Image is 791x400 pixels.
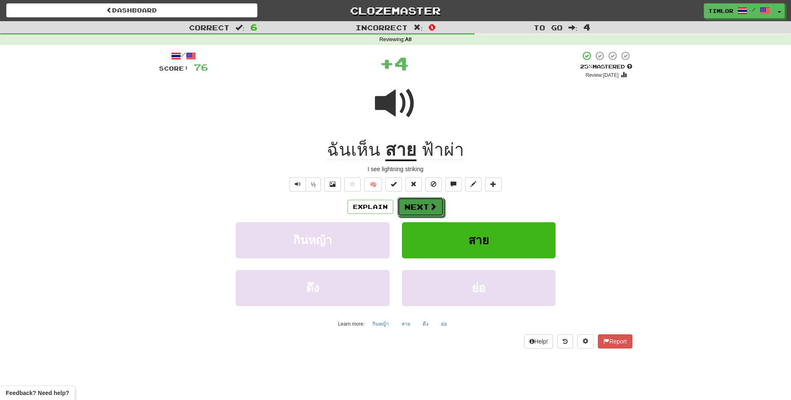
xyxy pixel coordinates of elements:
[580,63,593,70] span: 25 %
[236,222,389,258] button: กินหญ้า
[189,23,230,32] span: Correct
[293,234,332,247] span: กินหญ้า
[414,24,423,31] span: :
[402,270,556,306] button: ย่อ
[580,63,632,71] div: Mastered
[445,177,462,191] button: Discuss sentence (alt+u)
[704,3,774,18] a: timlor /
[324,177,341,191] button: Show image (alt+x)
[598,334,632,348] button: Report
[236,270,389,306] button: ดึง
[385,140,416,161] u: สาย
[364,177,382,191] button: 🧠
[568,24,578,31] span: :
[752,7,756,12] span: /
[421,140,464,160] span: ฟ้าผ่า
[468,234,489,247] span: สาย
[380,51,394,76] span: +
[194,62,208,72] span: 76
[306,177,321,191] button: ½
[235,24,245,31] span: :
[6,3,257,17] a: Dashboard
[585,72,619,78] small: Review: [DATE]
[344,177,361,191] button: Favorite sentence (alt+f)
[306,282,319,294] span: ดึง
[6,389,69,397] span: Open feedback widget
[436,318,451,330] button: ย่อ
[288,177,321,191] div: Text-to-speech controls
[397,318,415,330] button: สาย
[557,334,573,348] button: Round history (alt+y)
[159,65,189,72] span: Score:
[250,22,257,32] span: 6
[583,22,590,32] span: 4
[327,140,380,160] span: ฉันเห็น
[368,318,394,330] button: กินหญ้า
[534,23,563,32] span: To go
[397,197,444,216] button: Next
[485,177,502,191] button: Add to collection (alt+a)
[524,334,553,348] button: Help!
[429,22,436,32] span: 0
[418,318,433,330] button: ดึง
[289,177,306,191] button: Play sentence audio (ctl+space)
[465,177,482,191] button: Edit sentence (alt+d)
[472,282,485,294] span: ย่อ
[405,37,411,42] strong: All
[425,177,442,191] button: Ignore sentence (alt+i)
[348,200,393,214] button: Explain
[159,51,208,61] div: /
[394,53,409,74] span: 4
[355,23,408,32] span: Incorrect
[708,7,733,15] span: timlor
[385,177,402,191] button: Set this sentence to 100% Mastered (alt+m)
[405,177,422,191] button: Reset to 0% Mastered (alt+r)
[338,321,365,327] small: Learn more:
[402,222,556,258] button: สาย
[270,3,521,18] a: Clozemaster
[159,165,632,173] div: I see lightning striking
